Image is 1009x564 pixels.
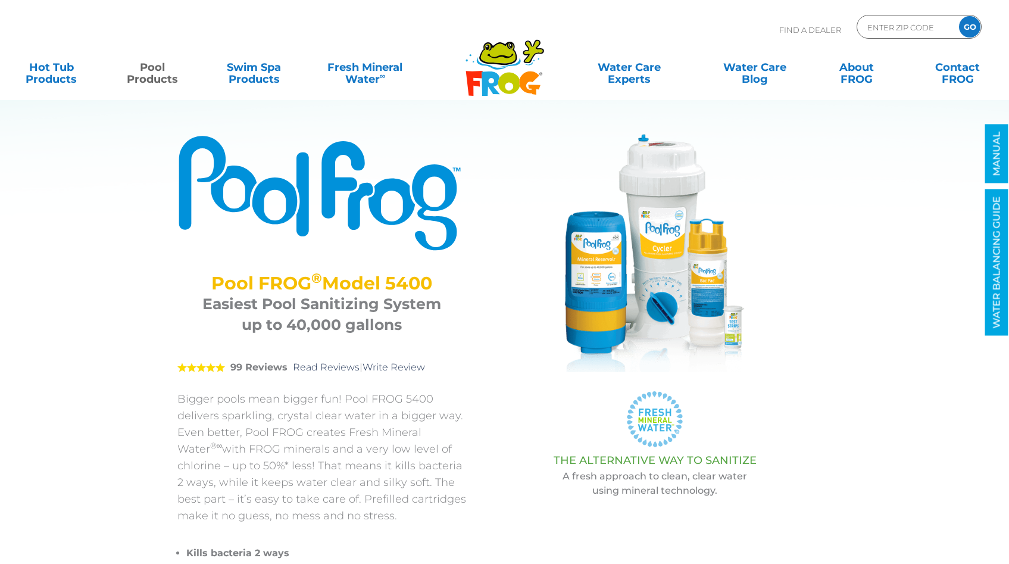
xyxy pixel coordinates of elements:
input: GO [959,16,980,38]
a: PoolProducts [113,55,192,79]
h2: Pool FROG Model 5400 [192,273,451,294]
a: ContactFROG [919,55,997,79]
a: Water CareBlog [716,55,794,79]
sup: ∞ [380,71,386,80]
p: A fresh approach to clean, clear water using mineral technology. [496,469,814,498]
p: Find A Dealer [779,15,841,45]
a: MANUAL [985,124,1008,183]
li: Kills bacteria 2 ways [186,545,466,562]
a: Swim SpaProducts [214,55,293,79]
span: 5 [177,363,225,372]
a: Write Review [363,362,425,373]
p: Bigger pools mean bigger fun! Pool FROG 5400 delivers sparkling, crystal clear water in a bigger ... [177,391,466,524]
a: AboutFROG [817,55,895,79]
a: Water CareExperts [565,55,693,79]
h3: Easiest Pool Sanitizing System up to 40,000 gallons [192,294,451,335]
div: | [177,344,466,391]
img: Product Logo [177,134,466,252]
img: Frog Products Logo [459,24,551,96]
a: Read Reviews [293,362,360,373]
strong: 99 Reviews [230,362,288,373]
sup: ® [311,270,322,286]
a: Hot TubProducts [12,55,90,79]
a: WATER BALANCING GUIDE [985,189,1008,336]
a: Fresh MineralWater∞ [316,55,415,79]
h3: THE ALTERNATIVE WAY TO SANITIZE [496,454,814,466]
sup: ®∞ [210,441,223,450]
